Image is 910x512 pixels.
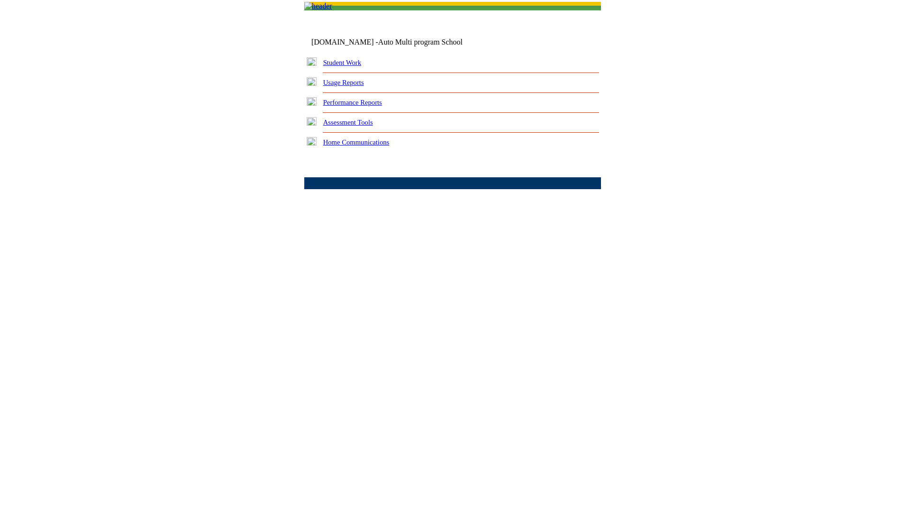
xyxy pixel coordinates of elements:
[378,38,463,46] nobr: Auto Multi program School
[307,117,317,126] img: plus.gif
[311,38,486,46] td: [DOMAIN_NAME] -
[323,79,364,86] a: Usage Reports
[307,137,317,146] img: plus.gif
[323,99,382,106] a: Performance Reports
[323,59,361,66] a: Student Work
[304,2,332,10] img: header
[307,77,317,86] img: plus.gif
[323,119,373,126] a: Assessment Tools
[323,138,390,146] a: Home Communications
[307,57,317,66] img: plus.gif
[307,97,317,106] img: plus.gif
